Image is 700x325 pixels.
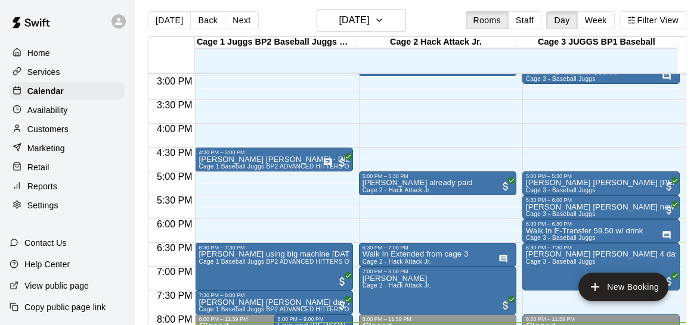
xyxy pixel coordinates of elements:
div: 7:30 PM – 8:00 PM [199,292,349,298]
p: Customers [27,123,69,135]
a: Reports [10,177,125,195]
div: Cage 1 Juggs BP2 Baseball Juggs BP1 Softball [195,37,355,48]
span: 6:00 PM [154,219,196,229]
svg: Has notes [662,71,671,81]
div: 8:00 PM – 11:59 PM [199,316,326,322]
div: 5:00 PM – 5:30 PM: danny boglis already paid [359,171,516,195]
a: Retail [10,158,125,176]
span: 4:00 PM [154,124,196,134]
div: 6:00 PM – 6:30 PM [526,221,676,227]
span: Cage 1 Baseball Juggs BP2 ADVANCED HITTERS ONLY!!!!!! [199,163,372,170]
button: Day [546,11,577,29]
span: Cage 3 - Baseball Juggs [526,258,596,265]
div: 4:30 PM – 5:00 PM: Alex Gellos Cash - DID NOT PAY [195,148,352,171]
div: 5:00 PM – 5:30 PM [526,173,676,179]
button: [DATE] [148,11,191,29]
a: Services [10,63,125,81]
button: Next [225,11,258,29]
div: 5:30 PM – 6:00 PM: Dharam Gill Jay new day before [522,195,680,219]
div: 7:30 PM – 8:00 PM: Zavier Vizueta Carlos day before [195,290,352,314]
span: 3:00 PM [154,76,196,86]
p: Reports [27,180,57,192]
span: All customers have paid [500,299,512,311]
button: add [578,273,668,301]
span: All customers have paid [336,157,348,168]
a: Marketing [10,139,125,157]
div: 6:30 PM – 7:00 PM: Walk In Extended from cage 3 [359,243,516,267]
span: All customers have paid [336,299,348,311]
span: Cage 2 - Hack Attack Jr. [363,187,431,193]
div: 5:30 PM – 6:00 PM [526,197,676,203]
span: 4:30 PM [154,148,196,158]
span: Cage 1 Baseball Juggs BP2 ADVANCED HITTERS ONLY!!!!!! [199,258,372,265]
p: Contact Us [24,237,67,249]
button: Staff [508,11,542,29]
button: Back [190,11,225,29]
p: View public page [24,280,89,292]
a: Home [10,44,125,62]
p: Services [27,66,60,78]
p: Copy public page link [24,301,106,313]
span: Cage 2 - Hack Attack Jr. [363,258,431,265]
span: 5:00 PM [154,171,196,182]
div: 8:00 PM – 9:00 PM [278,316,349,322]
button: Filter View [620,11,686,29]
svg: Has notes [323,158,333,167]
div: 6:30 PM – 7:30 PM: Zavier Vizueta using big machine today [195,243,352,290]
p: Home [27,47,50,59]
span: All customers have paid [500,180,512,192]
a: Customers [10,120,125,138]
div: 8:00 PM – 11:59 PM [526,316,676,322]
p: Marketing [27,142,65,154]
span: 8:00 PM [154,314,196,324]
div: 6:30 PM – 7:30 PM [526,245,676,251]
button: Rooms [466,11,509,29]
p: Settings [27,199,58,211]
a: Settings [10,196,125,214]
span: 3:30 PM [154,100,196,110]
div: 6:00 PM – 6:30 PM: Walk In E-Transfer 59.50 w/ drink [522,219,680,243]
div: 5:00 PM – 5:30 PM [363,173,513,179]
span: 7:00 PM [154,267,196,277]
div: Cage 2 Hack Attack Jr. [355,37,516,48]
span: Cage 3 - Baseball Juggs [526,76,596,82]
div: 6:30 PM – 7:00 PM [363,245,513,251]
h6: [DATE] [339,12,369,29]
a: Calendar [10,82,125,100]
p: Availability [27,104,68,116]
span: Cage 3 - Baseball Juggs [526,235,596,241]
div: 7:00 PM – 8:00 PM [363,268,513,274]
span: All customers have paid [663,276,675,287]
a: Availability [10,101,125,119]
svg: Has notes [662,230,671,240]
span: 6:30 PM [154,243,196,253]
span: 7:30 PM [154,290,196,301]
div: 5:00 PM – 5:30 PM: Griffin McCormick Mark day before [522,171,680,195]
span: 5:30 PM [154,195,196,205]
button: Week [577,11,615,29]
p: Retail [27,161,49,173]
span: All customers have paid [336,276,348,287]
div: 4:30 PM – 5:00 PM [199,149,349,155]
svg: Has notes [498,254,508,264]
span: Cage 3 - Baseball Juggs [526,211,596,217]
span: Cage 3 - Baseball Juggs [526,187,596,193]
div: Cage 3 JUGGS BP1 Baseball [516,37,677,48]
span: Cage 2 - Hack Attack Jr. [363,282,431,289]
span: All customers have paid [663,204,675,216]
p: Calendar [27,85,64,97]
div: 6:30 PM – 7:30 PM [199,245,349,251]
span: Cage 1 Baseball Juggs BP2 ADVANCED HITTERS ONLY!!!!!! [199,306,372,312]
div: 6:30 PM – 7:30 PM: Hayden Treacy Sean 4 days [522,243,680,290]
button: [DATE] [317,9,406,32]
div: 7:00 PM – 8:00 PM: Giancarlo Sortino [359,267,516,314]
